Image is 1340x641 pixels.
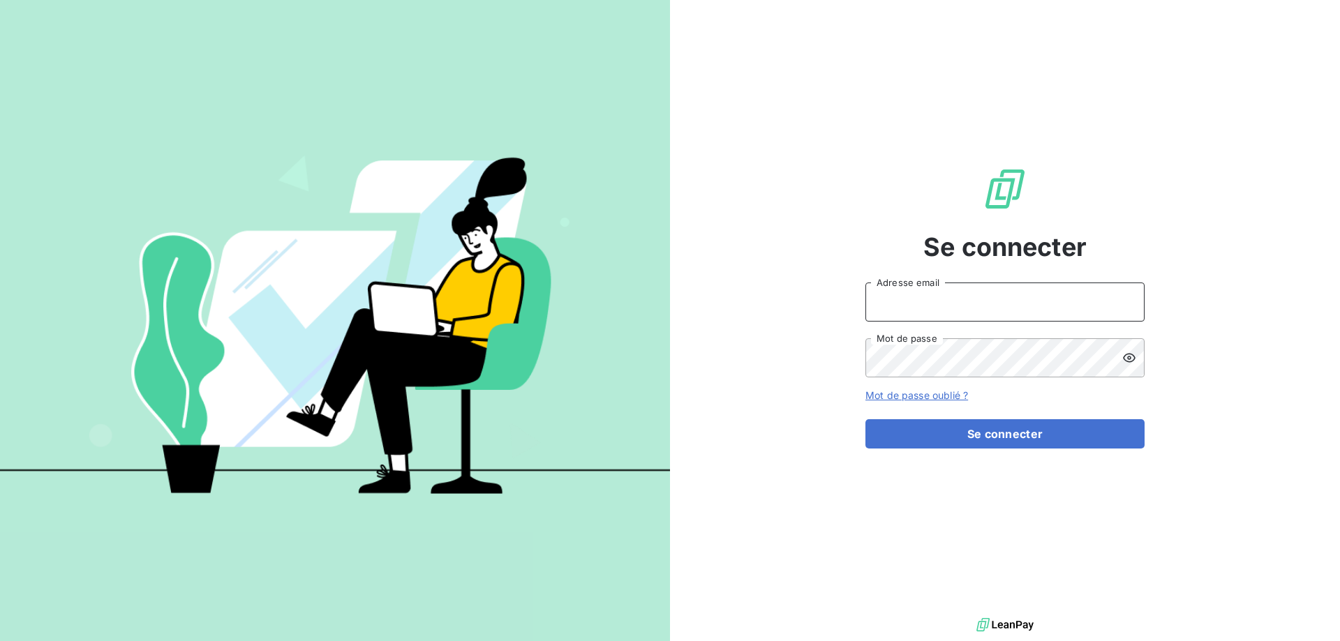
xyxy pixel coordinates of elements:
button: Se connecter [865,419,1145,448]
a: Mot de passe oublié ? [865,389,968,401]
input: placeholder [865,282,1145,322]
img: logo [976,614,1034,635]
img: Logo LeanPay [983,167,1027,211]
span: Se connecter [923,228,1087,266]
